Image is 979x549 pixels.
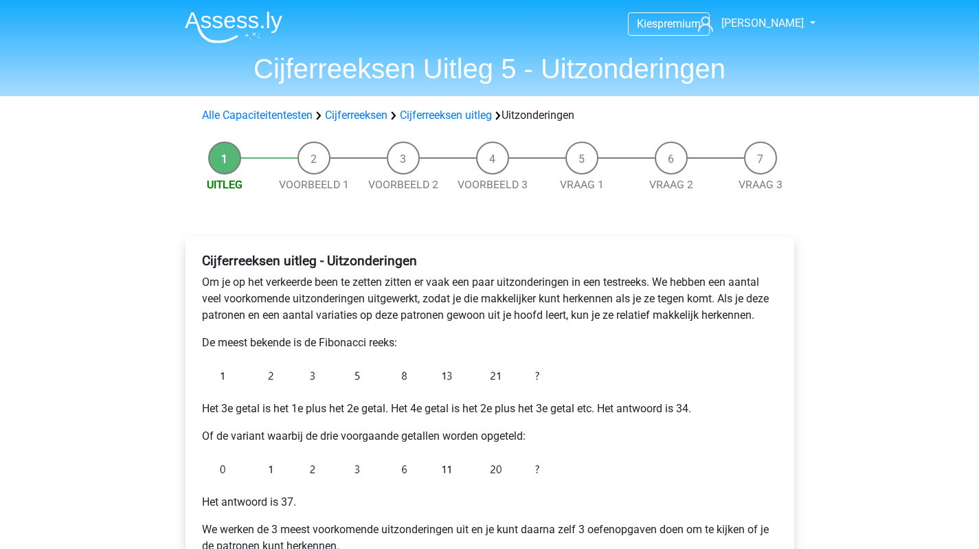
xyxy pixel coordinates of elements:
p: Of de variant waarbij de drie voorgaande getallen worden opgeteld: [202,428,778,445]
span: Kies [637,17,657,30]
a: Voorbeeld 2 [368,178,438,191]
a: Cijferreeksen uitleg [400,109,492,122]
img: Exceptions_intro_2.png [202,456,545,483]
b: Cijferreeksen uitleg - Uitzonderingen [202,253,417,269]
span: [PERSON_NAME] [721,16,804,30]
a: Uitleg [207,178,243,191]
div: Uitzonderingen [196,107,783,124]
a: Vraag 2 [649,178,693,191]
img: Exceptions_intro_1.png [202,362,545,390]
a: Alle Capaciteitentesten [202,109,313,122]
p: Het antwoord is 37. [202,494,778,511]
p: Om je op het verkeerde been te zetten zitten er vaak een paar uitzonderingen in een testreeks. We... [202,274,778,324]
a: Vraag 1 [560,178,604,191]
a: Voorbeeld 1 [279,178,349,191]
a: Cijferreeksen [325,109,387,122]
a: Voorbeeld 3 [458,178,528,191]
img: Assessly [185,11,282,43]
span: premium [657,17,701,30]
a: Vraag 3 [739,178,783,191]
p: De meest bekende is de Fibonacci reeks: [202,335,778,351]
p: Het 3e getal is het 1e plus het 2e getal. Het 4e getal is het 2e plus het 3e getal etc. Het antwo... [202,401,778,417]
a: [PERSON_NAME] [693,15,805,32]
h1: Cijferreeksen Uitleg 5 - Uitzonderingen [174,52,806,85]
a: Kiespremium [629,14,709,33]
